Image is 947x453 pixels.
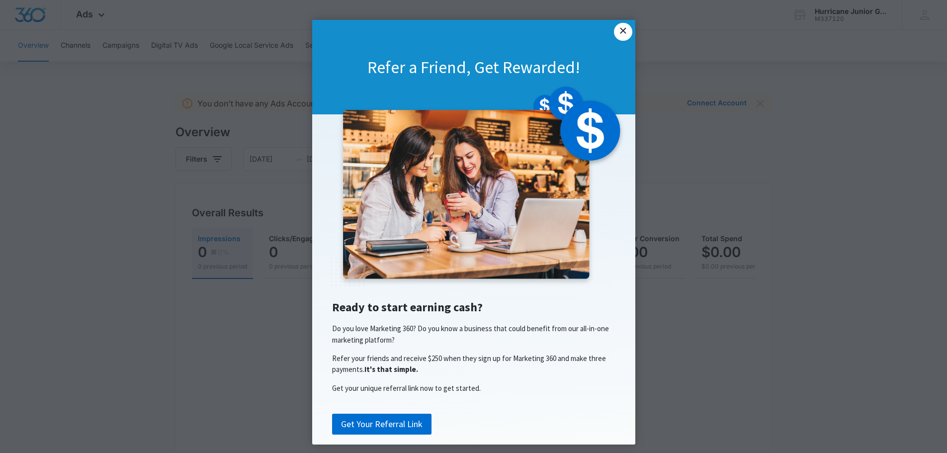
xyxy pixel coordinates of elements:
span: It's that simple. [364,364,418,374]
a: Close modal [614,23,632,41]
h1: Refer a Friend, Get Rewarded! [312,56,635,78]
span: Get your unique referral link now to get started. [332,383,481,393]
span: Refer your friends and receive $250 when they sign up for Marketing 360 and make three payments. [332,354,606,374]
span: Do you love Marketing 360? Do you know a business that could benefit from our all-in-one marketin... [332,324,609,344]
span: Ready to start earning cash? [332,299,483,315]
a: Get Your Referral Link [332,414,431,435]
